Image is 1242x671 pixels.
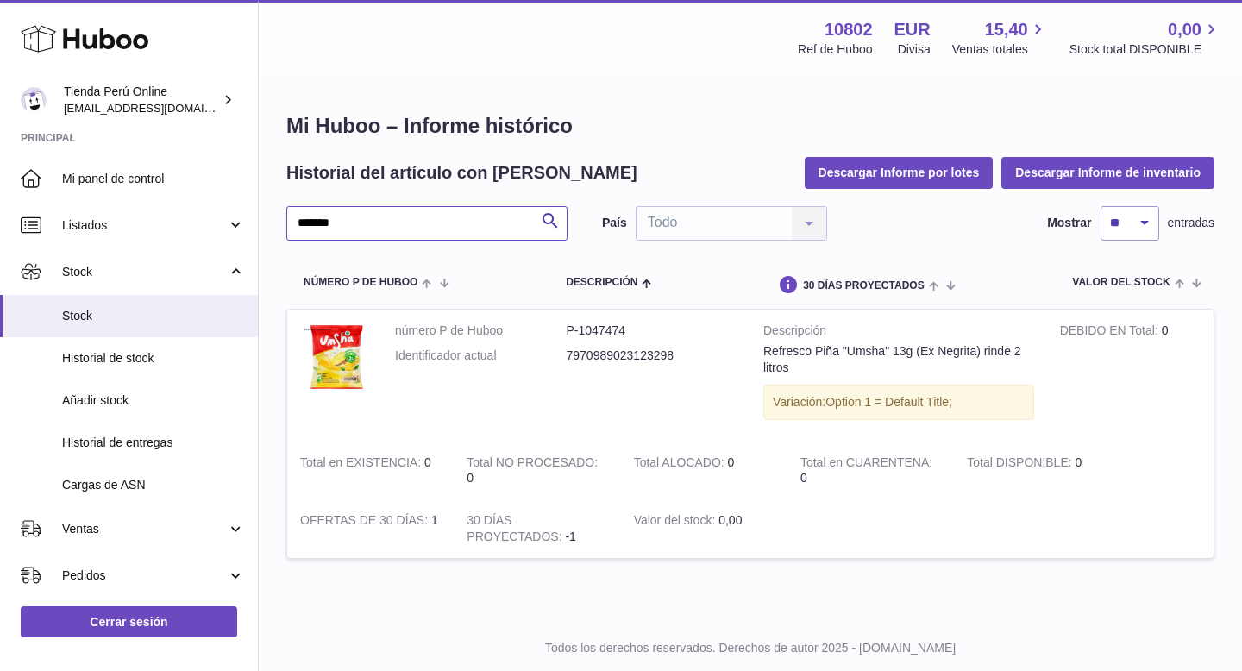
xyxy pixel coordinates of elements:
[1047,310,1214,442] td: 0
[800,455,932,473] strong: Total en CUARENTENA
[62,477,245,493] span: Cargas de ASN
[273,640,1228,656] p: Todos los derechos reservados. Derechos de autor 2025 - [DOMAIN_NAME]
[825,395,952,409] span: Option 1 = Default Title;
[467,513,565,548] strong: 30 DÍAS PROYECTADOS
[467,455,598,473] strong: Total NO PROCESADO
[952,18,1048,58] a: 15,40 Ventas totales
[62,171,245,187] span: Mi panel de control
[567,348,738,364] dd: 7970989023123298
[954,442,1120,500] td: 0
[985,18,1028,41] span: 15,40
[1168,215,1214,231] span: entradas
[1072,277,1170,288] span: Valor del stock
[825,18,873,41] strong: 10802
[803,280,924,292] span: 30 DÍAS PROYECTADOS
[300,323,369,392] img: product image
[718,513,742,527] span: 0,00
[21,87,47,113] img: contacto@tiendaperuonline.com
[304,277,417,288] span: número P de Huboo
[287,442,454,500] td: 0
[894,18,931,41] strong: EUR
[64,101,254,115] span: [EMAIL_ADDRESS][DOMAIN_NAME]
[634,513,719,531] strong: Valor del stock
[1069,41,1221,58] span: Stock total DISPONIBLE
[21,606,237,637] a: Cerrar sesión
[64,84,219,116] div: Tienda Perú Online
[1069,18,1221,58] a: 0,00 Stock total DISPONIBLE
[300,513,431,531] strong: OFERTAS DE 30 DÍAS
[62,264,227,280] span: Stock
[62,308,245,324] span: Stock
[798,41,872,58] div: Ref de Huboo
[62,521,227,537] span: Ventas
[395,348,567,364] dt: Identificador actual
[967,455,1075,473] strong: Total DISPONIBLE
[898,41,931,58] div: Divisa
[763,343,1034,376] div: Refresco Piña "Umsha" 13g (Ex Negrita) rinde 2 litros
[634,455,728,473] strong: Total ALOCADO
[763,323,1034,343] strong: Descripción
[395,323,567,339] dt: número P de Huboo
[286,112,1214,140] h1: Mi Huboo – Informe histórico
[286,161,637,185] h2: Historial del artículo con [PERSON_NAME]
[805,157,994,188] button: Descargar Informe por lotes
[621,442,787,500] td: 0
[1060,323,1162,342] strong: DEBIDO EN Total
[62,568,227,584] span: Pedidos
[62,350,245,367] span: Historial de stock
[300,455,424,473] strong: Total en EXISTENCIA
[1047,215,1091,231] label: Mostrar
[454,499,620,558] td: -1
[602,215,627,231] label: País
[763,385,1034,420] div: Variación:
[62,435,245,451] span: Historial de entregas
[454,442,620,500] td: 0
[952,41,1048,58] span: Ventas totales
[1168,18,1201,41] span: 0,00
[62,217,227,234] span: Listados
[1001,157,1214,188] button: Descargar Informe de inventario
[287,499,454,558] td: 1
[566,277,637,288] span: Descripción
[567,323,738,339] dd: P-1047474
[62,392,245,409] span: Añadir stock
[800,471,807,485] span: 0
